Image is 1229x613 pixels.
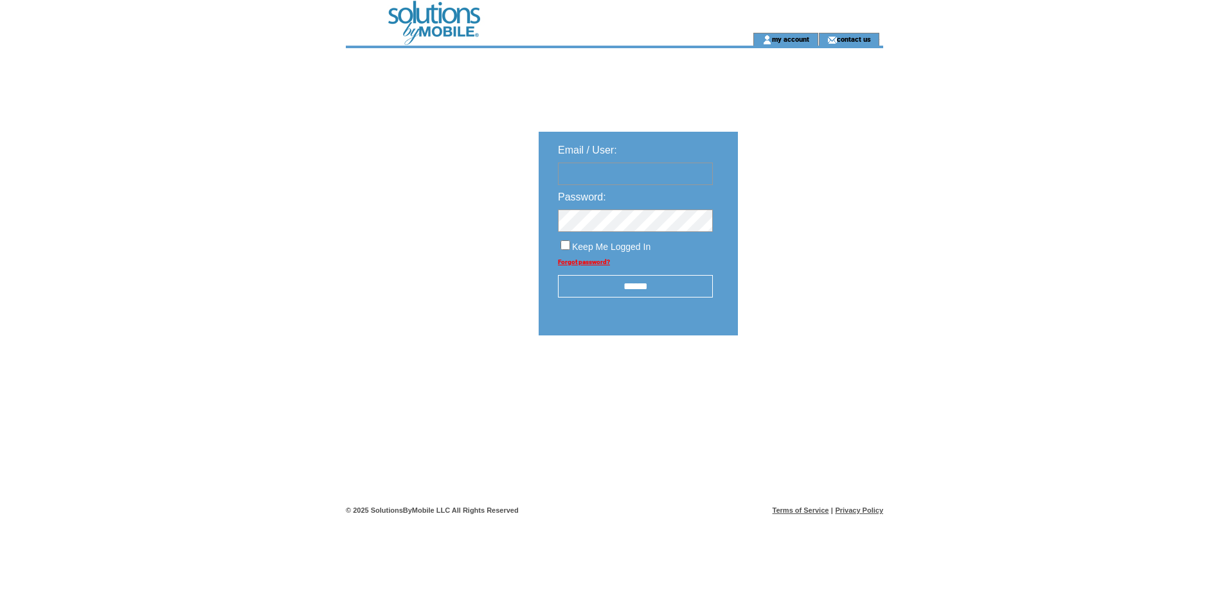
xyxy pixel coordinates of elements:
[775,368,839,384] img: transparent.png;jsessionid=CA1BE0FE66D4CE6DA99A89FFB4A12F0C
[762,35,772,45] img: account_icon.gif;jsessionid=CA1BE0FE66D4CE6DA99A89FFB4A12F0C
[772,35,809,43] a: my account
[827,35,837,45] img: contact_us_icon.gif;jsessionid=CA1BE0FE66D4CE6DA99A89FFB4A12F0C
[558,191,606,202] span: Password:
[572,242,650,252] span: Keep Me Logged In
[558,258,610,265] a: Forgot password?
[346,506,519,514] span: © 2025 SolutionsByMobile LLC All Rights Reserved
[835,506,883,514] a: Privacy Policy
[837,35,871,43] a: contact us
[558,145,617,155] span: Email / User:
[831,506,833,514] span: |
[773,506,829,514] a: Terms of Service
